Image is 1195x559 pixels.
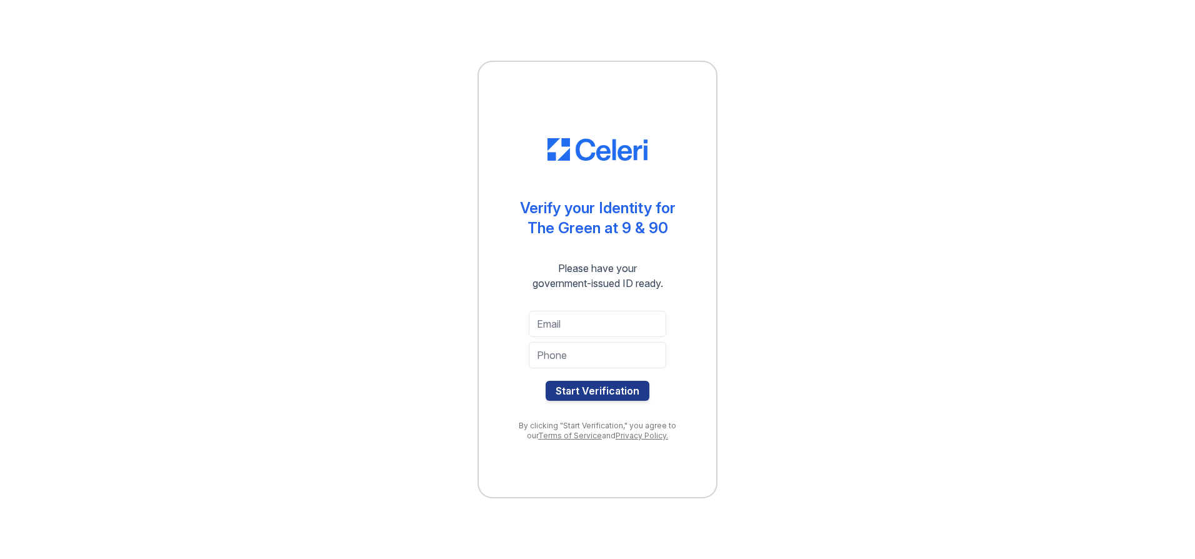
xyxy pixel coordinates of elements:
a: Terms of Service [538,431,602,440]
input: Phone [529,342,666,368]
img: CE_Logo_Blue-a8612792a0a2168367f1c8372b55b34899dd931a85d93a1a3d3e32e68fde9ad4.png [547,138,647,161]
div: Verify your Identity for The Green at 9 & 90 [520,198,676,238]
input: Email [529,311,666,337]
a: Privacy Policy. [616,431,668,440]
button: Start Verification [546,381,649,401]
div: By clicking "Start Verification," you agree to our and [504,421,691,441]
div: Please have your government-issued ID ready. [510,261,686,291]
